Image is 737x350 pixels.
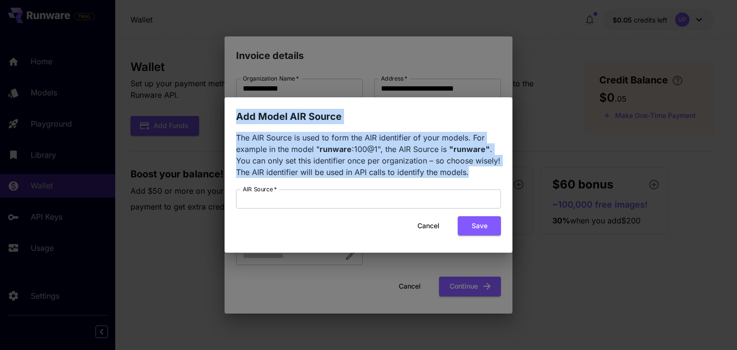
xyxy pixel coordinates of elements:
[458,216,501,236] button: Save
[225,97,512,124] h2: Add Model AIR Source
[243,185,277,193] label: AIR Source
[320,144,352,154] b: runware
[407,216,450,236] button: Cancel
[236,133,500,177] span: The AIR Source is used to form the AIR identifier of your models. For example in the model " :100...
[449,144,490,154] b: "runware"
